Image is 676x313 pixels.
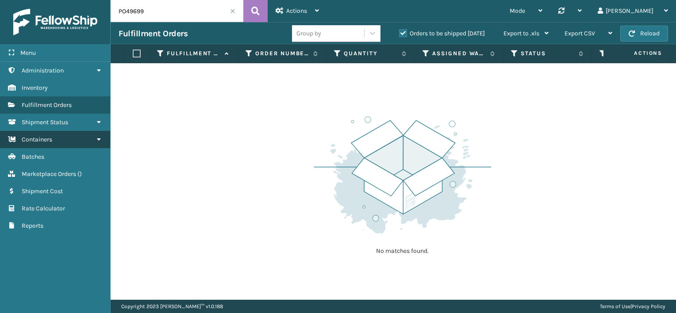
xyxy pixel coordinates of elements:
span: Actions [606,46,668,61]
span: Menu [20,49,36,57]
span: Rate Calculator [22,205,65,212]
span: Export CSV [565,30,595,37]
label: Order Number [255,50,309,57]
label: Orders to be shipped [DATE] [399,30,485,37]
span: Shipment Status [22,118,68,126]
div: Group by [296,29,321,38]
span: Administration [22,67,64,74]
a: Terms of Use [600,303,630,309]
img: logo [13,9,97,35]
label: Quantity [344,50,397,57]
span: ( ) [77,170,82,178]
span: Export to .xls [503,30,539,37]
p: Copyright 2023 [PERSON_NAME]™ v 1.0.188 [121,300,223,313]
span: Batches [22,153,44,160]
button: Reload [620,26,668,42]
label: Assigned Warehouse [432,50,486,57]
span: Reports [22,222,43,229]
span: Shipment Cost [22,187,63,195]
span: Mode [510,7,525,15]
span: Inventory [22,84,48,92]
span: Actions [286,7,307,15]
div: | [600,300,665,313]
a: Privacy Policy [632,303,665,309]
span: Marketplace Orders [22,170,76,178]
h3: Fulfillment Orders [119,28,188,39]
label: Status [521,50,574,57]
label: Fulfillment Order Id [167,50,220,57]
span: Containers [22,136,52,143]
span: Fulfillment Orders [22,101,72,109]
